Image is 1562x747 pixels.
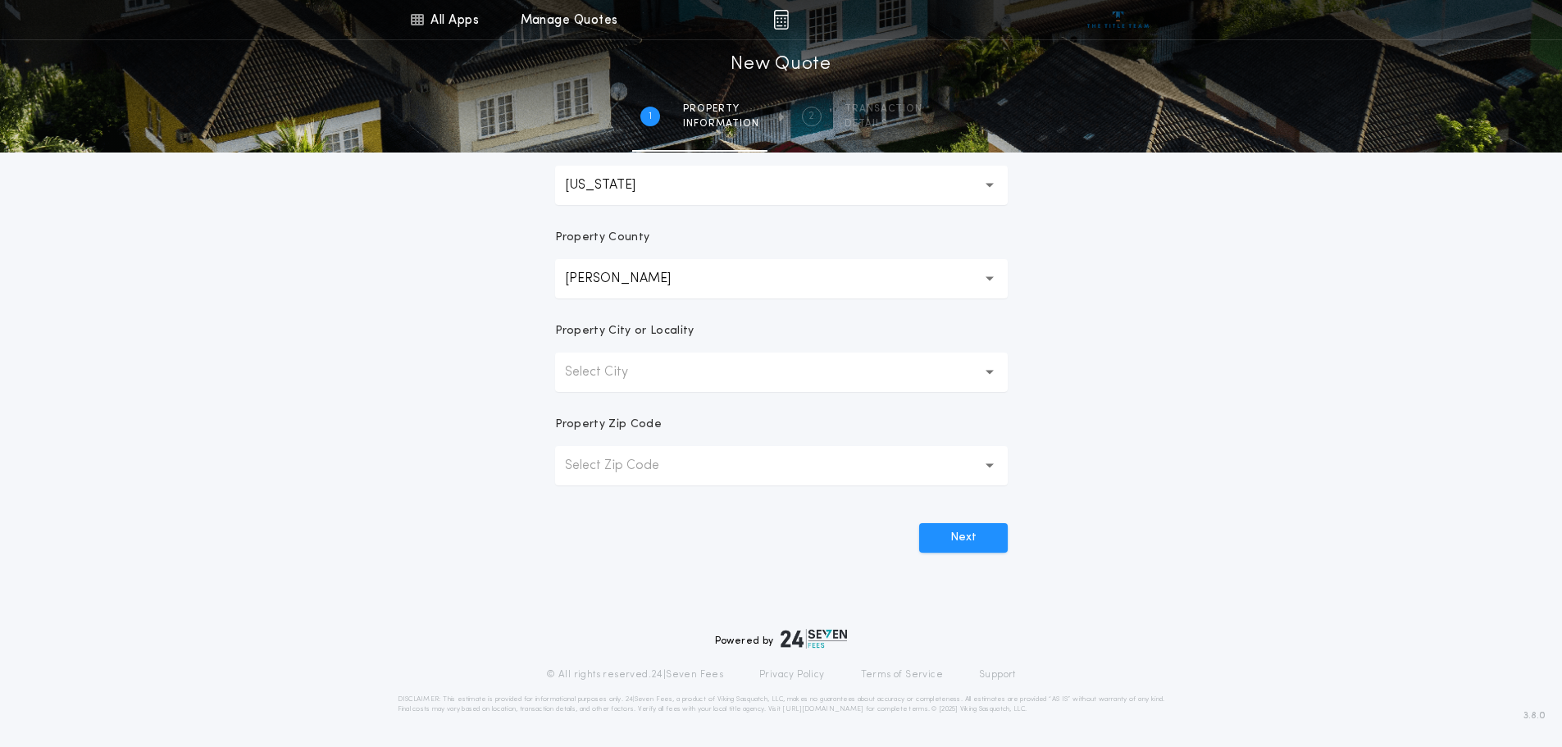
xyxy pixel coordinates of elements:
[1523,708,1546,723] span: 3.8.0
[861,668,943,681] a: Terms of Service
[979,668,1016,681] a: Support
[565,362,654,382] p: Select City
[683,117,759,130] span: information
[919,523,1008,553] button: Next
[398,695,1165,714] p: DISCLAIMER: This estimate is provided for informational purposes only. 24|Seven Fees, a product o...
[845,102,922,116] span: Transaction
[759,668,825,681] a: Privacy Policy
[845,117,922,130] span: details
[649,110,652,123] h2: 1
[555,353,1008,392] button: Select City
[782,706,863,713] a: [URL][DOMAIN_NAME]
[555,230,650,246] p: Property County
[555,323,694,339] p: Property City or Locality
[555,166,1008,205] button: [US_STATE]
[555,417,662,433] p: Property Zip Code
[808,110,814,123] h2: 2
[1087,11,1149,28] img: vs-icon
[683,102,759,116] span: Property
[731,52,831,78] h1: New Quote
[715,629,848,649] div: Powered by
[565,269,697,289] p: [PERSON_NAME]
[565,456,685,476] p: Select Zip Code
[781,629,848,649] img: logo
[555,446,1008,485] button: Select Zip Code
[546,668,723,681] p: © All rights reserved. 24|Seven Fees
[565,175,662,195] p: [US_STATE]
[555,259,1008,298] button: [PERSON_NAME]
[773,10,789,30] img: img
